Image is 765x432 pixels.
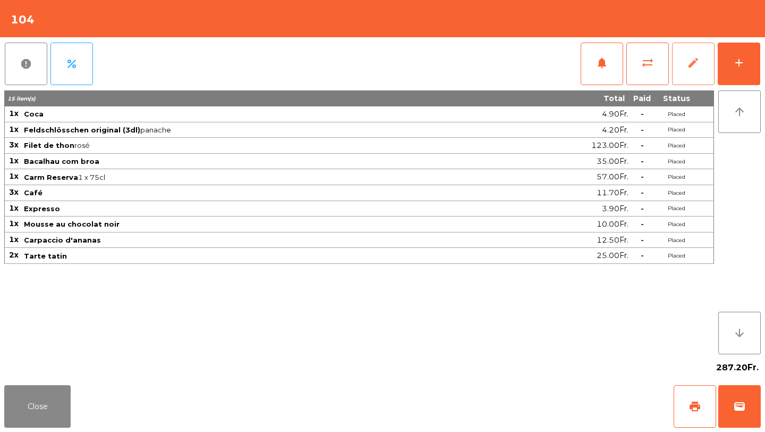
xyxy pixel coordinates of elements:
[641,56,654,69] span: sync_alt
[733,105,746,118] i: arrow_upward
[655,248,698,264] td: Placed
[24,110,44,118] span: Coca
[597,170,628,184] span: 57.00Fr.
[641,125,644,135] span: -
[674,385,716,428] button: print
[597,186,628,200] span: 11.70Fr.
[602,202,628,216] span: 3.90Fr.
[641,251,644,260] span: -
[24,252,67,260] span: Tarte tatin
[591,138,628,153] span: 123.00Fr.
[505,90,629,106] th: Total
[24,220,120,228] span: Mousse au chocolat noir
[597,154,628,169] span: 35.00Fr.
[24,236,101,244] span: Carpaccio d'ananas
[733,400,746,413] span: wallet
[596,56,608,69] span: notifications
[655,169,698,185] td: Placed
[602,123,628,137] span: 4.20Fr.
[641,204,644,213] span: -
[655,90,698,106] th: Status
[672,43,715,85] button: edit
[9,171,19,181] span: 1x
[641,172,644,181] span: -
[9,109,19,118] span: 1x
[655,138,698,154] td: Placed
[9,250,19,260] span: 2x
[24,141,504,149] span: rosé
[4,385,71,428] button: Close
[718,312,761,354] button: arrow_downward
[629,90,655,106] th: Paid
[655,217,698,232] td: Placed
[9,124,19,134] span: 1x
[688,400,701,413] span: print
[24,204,60,213] span: Expresso
[581,43,623,85] button: notifications
[7,95,36,102] span: 15 item(s)
[602,107,628,121] span: 4.90Fr.
[9,140,19,149] span: 3x
[655,185,698,201] td: Placed
[65,57,78,70] span: percent
[9,187,19,197] span: 3x
[5,43,47,85] button: report
[655,122,698,138] td: Placed
[9,203,19,213] span: 1x
[718,90,761,133] button: arrow_upward
[597,217,628,231] span: 10.00Fr.
[641,188,644,197] span: -
[641,156,644,166] span: -
[641,109,644,119] span: -
[50,43,93,85] button: percent
[597,233,628,247] span: 12.50Fr.
[655,201,698,217] td: Placed
[9,219,19,228] span: 1x
[655,154,698,170] td: Placed
[641,140,644,150] span: -
[24,126,140,134] span: Feldschlösschen original (3dl)
[718,385,761,428] button: wallet
[9,156,19,165] span: 1x
[9,235,19,244] span: 1x
[24,157,99,165] span: Bacalhau com broa
[24,173,504,181] span: 1 x 75cl
[24,126,504,134] span: panache
[597,248,628,263] span: 25.00Fr.
[11,12,35,28] h4: 104
[718,43,760,85] button: add
[687,56,700,69] span: edit
[733,327,746,339] i: arrow_downward
[733,56,745,69] div: add
[655,106,698,122] td: Placed
[20,57,32,70] span: report
[24,173,78,181] span: Carm Reserva
[24,188,42,197] span: Café
[716,360,759,376] span: 287.20Fr.
[24,141,74,149] span: Filet de thon
[641,219,644,229] span: -
[626,43,669,85] button: sync_alt
[655,232,698,248] td: Placed
[641,235,644,245] span: -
